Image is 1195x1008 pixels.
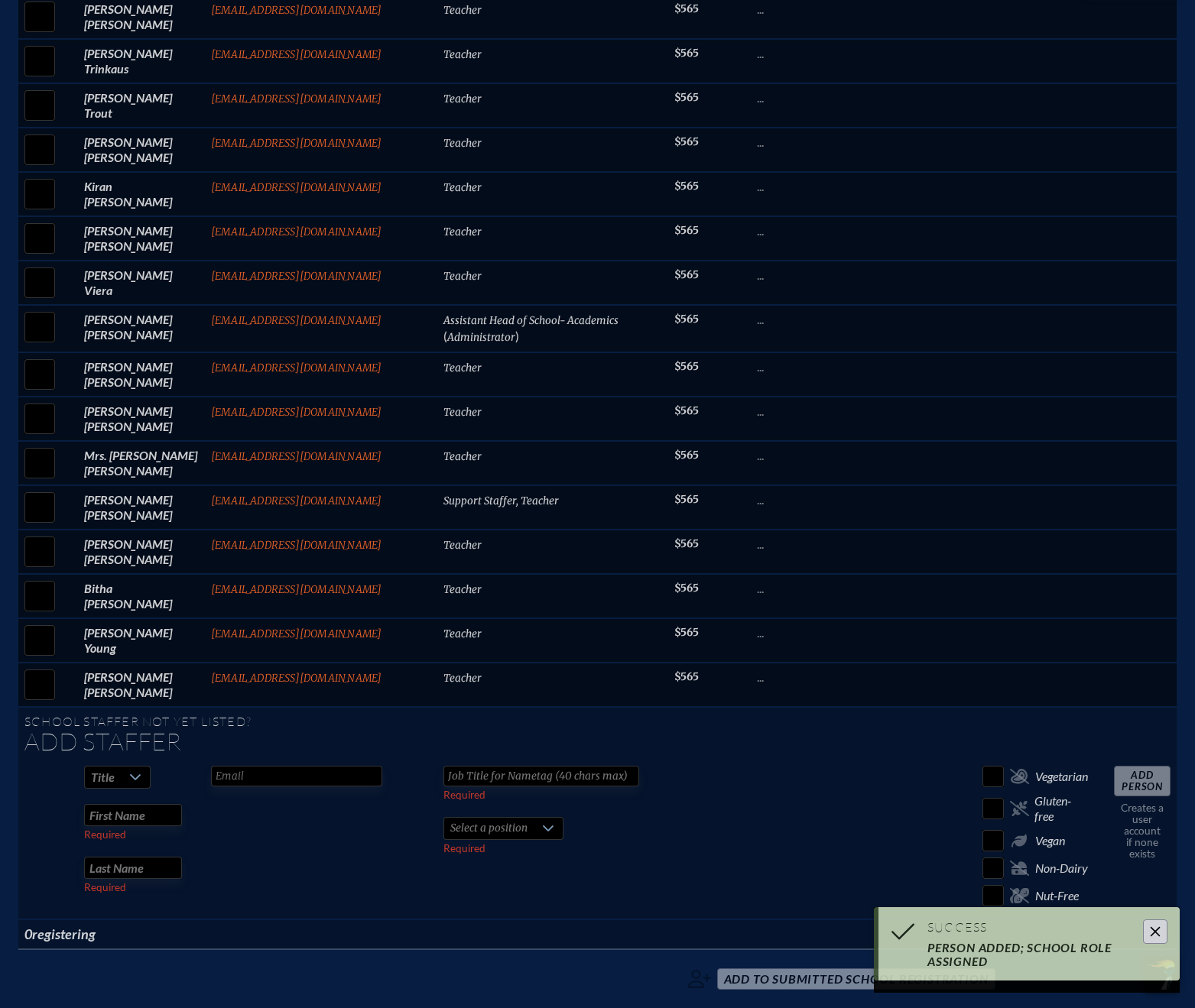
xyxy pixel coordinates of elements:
[443,494,559,507] span: Support Staffer, Teacher
[927,919,987,935] span: Success
[443,181,482,194] span: Teacher
[443,314,619,327] span: Assistant Head of School- Academics
[443,137,482,150] span: Teacher
[1143,919,1167,944] button: Close
[443,766,639,786] input: Job Title for Nametag (40 chars max)
[674,670,699,683] span: $565
[674,626,699,639] span: $565
[674,180,699,193] span: $565
[78,530,205,574] td: [PERSON_NAME] [PERSON_NAME]
[211,314,382,327] a: [EMAIL_ADDRESS][DOMAIN_NAME]
[211,181,382,194] a: [EMAIL_ADDRESS][DOMAIN_NAME]
[78,172,205,216] td: Kiran [PERSON_NAME]
[443,842,485,854] label: Required
[18,919,205,948] th: 0
[443,583,482,596] span: Teacher
[84,828,126,841] label: Required
[443,672,482,685] span: Teacher
[443,225,482,238] span: Teacher
[757,536,902,552] p: ...
[515,329,519,343] span: )
[443,406,482,419] span: Teacher
[1035,769,1088,784] span: Vegetarian
[757,625,902,640] p: ...
[443,539,482,552] span: Teacher
[757,2,902,17] p: ...
[211,672,382,685] a: [EMAIL_ADDRESS][DOMAIN_NAME]
[674,224,699,237] span: $565
[674,582,699,595] span: $565
[78,618,205,663] td: [PERSON_NAME] Young
[84,857,182,879] input: Last Name
[757,669,902,685] p: ...
[757,581,902,596] p: ...
[674,493,699,506] span: $565
[447,331,515,344] span: Administrator
[78,216,205,261] td: [PERSON_NAME] [PERSON_NAME]
[443,361,482,374] span: Teacher
[443,4,482,17] span: Teacher
[211,48,382,61] a: [EMAIL_ADDRESS][DOMAIN_NAME]
[443,48,482,61] span: Teacher
[211,583,382,596] a: [EMAIL_ADDRESS][DOMAIN_NAME]
[78,397,205,441] td: [PERSON_NAME] [PERSON_NAME]
[78,352,205,397] td: [PERSON_NAME] [PERSON_NAME]
[211,494,382,507] a: [EMAIL_ADDRESS][DOMAIN_NAME]
[443,789,485,801] label: Required
[211,406,382,419] a: [EMAIL_ADDRESS][DOMAIN_NAME]
[757,223,902,238] p: ...
[1034,793,1089,824] span: Gluten-free
[674,313,699,326] span: $565
[211,92,382,105] a: [EMAIL_ADDRESS][DOMAIN_NAME]
[78,128,205,172] td: [PERSON_NAME] [PERSON_NAME]
[757,404,902,419] p: ...
[211,450,382,463] a: [EMAIL_ADDRESS][DOMAIN_NAME]
[443,450,482,463] span: Teacher
[1035,861,1088,876] span: Non-Dairy
[78,305,205,352] td: [PERSON_NAME] [PERSON_NAME]
[674,268,699,281] span: $565
[78,663,205,707] td: [PERSON_NAME] [PERSON_NAME]
[211,766,382,786] input: Email
[211,4,382,17] a: [EMAIL_ADDRESS][DOMAIN_NAME]
[211,361,382,374] a: [EMAIL_ADDRESS][DOMAIN_NAME]
[78,39,205,83] td: [PERSON_NAME] Trinkaus
[757,179,902,194] p: ...
[443,329,447,343] span: (
[78,441,205,485] td: Mrs. [PERSON_NAME] [PERSON_NAME]
[78,574,205,618] td: Bitha [PERSON_NAME]
[1035,888,1079,903] span: Nut-Free
[674,2,699,15] span: $565
[757,448,902,463] p: ...
[1114,802,1171,860] p: Creates a user account if none exists
[1035,833,1065,848] span: Vegan
[757,135,902,150] p: ...
[78,83,205,128] td: [PERSON_NAME] Trout
[211,627,382,640] a: [EMAIL_ADDRESS][DOMAIN_NAME]
[211,225,382,238] a: [EMAIL_ADDRESS][DOMAIN_NAME]
[674,135,699,148] span: $565
[757,492,902,507] p: ...
[674,449,699,462] span: $565
[444,818,534,839] span: Select a position
[443,627,482,640] span: Teacher
[674,360,699,373] span: $565
[674,91,699,104] span: $565
[78,485,205,530] td: [PERSON_NAME] [PERSON_NAME]
[674,404,699,417] span: $565
[674,47,699,60] span: $565
[84,881,126,893] label: Required
[32,925,96,942] span: registering
[443,92,482,105] span: Teacher
[757,312,902,327] p: ...
[211,270,382,283] a: [EMAIL_ADDRESS][DOMAIN_NAME]
[927,941,1143,968] div: Person added; school role assigned
[211,539,382,552] a: [EMAIL_ADDRESS][DOMAIN_NAME]
[674,537,699,550] span: $565
[757,267,902,283] p: ...
[78,261,205,305] td: [PERSON_NAME] Viera
[443,270,482,283] span: Teacher
[211,137,382,150] a: [EMAIL_ADDRESS][DOMAIN_NAME]
[84,804,182,826] input: First Name
[91,770,115,784] span: Title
